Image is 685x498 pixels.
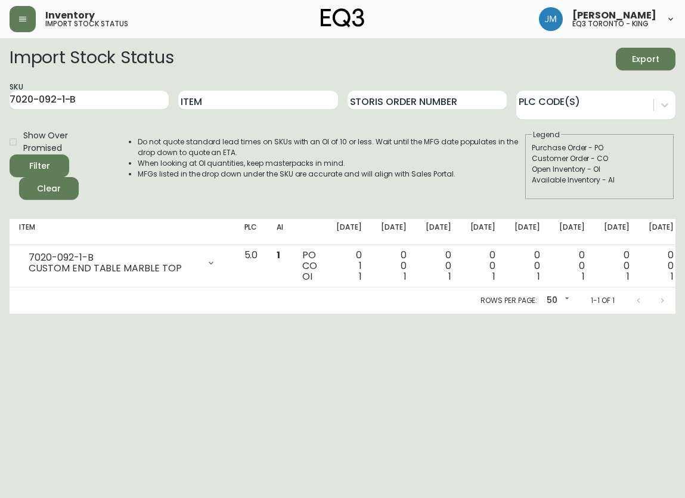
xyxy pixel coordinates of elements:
span: 1 [404,270,407,283]
th: AI [267,219,293,245]
span: 1 [537,270,540,283]
th: [DATE] [327,219,371,245]
div: Purchase Order - PO [532,143,668,153]
span: Export [625,52,666,67]
th: Item [10,219,235,245]
button: Filter [10,154,69,177]
th: [DATE] [639,219,684,245]
span: Show Over Promised [23,129,104,154]
div: PO CO [302,250,317,282]
div: 0 0 [426,250,451,282]
div: 7020-092-1-B [29,252,199,263]
p: 1-1 of 1 [591,295,615,306]
th: [DATE] [594,219,639,245]
div: 0 0 [381,250,407,282]
img: b88646003a19a9f750de19192e969c24 [539,7,563,31]
li: MFGs listed in the drop down under the SKU are accurate and will align with Sales Portal. [138,169,524,180]
th: PLC [235,219,268,245]
div: 0 1 [336,250,362,282]
div: 7020-092-1-BCUSTOM END TABLE MARBLE TOP [19,250,225,276]
span: 1 [492,270,495,283]
li: Do not quote standard lead times on SKUs with an OI of 10 or less. Wait until the MFG date popula... [138,137,524,158]
th: [DATE] [371,219,416,245]
img: logo [321,8,365,27]
span: Inventory [45,11,95,20]
span: 1 [359,270,362,283]
span: 1 [277,248,280,262]
th: [DATE] [550,219,594,245]
h5: eq3 toronto - king [572,20,649,27]
h5: import stock status [45,20,128,27]
div: 50 [542,291,572,311]
h2: Import Stock Status [10,48,173,70]
div: 0 0 [604,250,630,282]
div: Open Inventory - OI [532,164,668,175]
li: When looking at OI quantities, keep masterpacks in mind. [138,158,524,169]
div: Customer Order - CO [532,153,668,164]
button: Clear [19,177,79,200]
button: Export [616,48,675,70]
td: 5.0 [235,245,268,287]
div: Filter [29,159,50,174]
span: Clear [29,181,69,196]
span: 1 [671,270,674,283]
div: 0 0 [470,250,496,282]
div: CUSTOM END TABLE MARBLE TOP [29,263,199,274]
span: OI [302,270,312,283]
div: Available Inventory - AI [532,175,668,185]
span: 1 [448,270,451,283]
span: 1 [627,270,630,283]
th: [DATE] [461,219,506,245]
span: [PERSON_NAME] [572,11,656,20]
div: 0 0 [649,250,674,282]
div: 0 0 [514,250,540,282]
div: 0 0 [559,250,585,282]
th: [DATE] [505,219,550,245]
legend: Legend [532,129,561,140]
p: Rows per page: [481,295,537,306]
th: [DATE] [416,219,461,245]
span: 1 [582,270,585,283]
